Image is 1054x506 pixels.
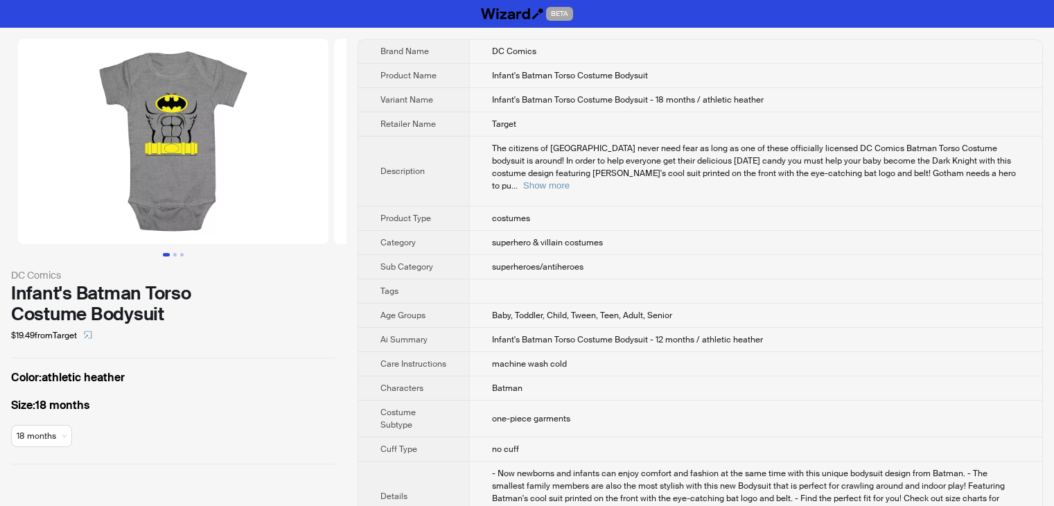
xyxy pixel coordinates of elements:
[380,310,425,321] span: Age Groups
[18,39,328,244] img: Infant's Batman Torso Costume Bodysuit Infant's Batman Torso Costume Bodysuit - 18 months / athle...
[380,261,433,272] span: Sub Category
[492,143,1016,191] span: The citizens of [GEOGRAPHIC_DATA] never need fear as long as one of these officially licensed DC ...
[11,369,335,386] label: athletic heather
[380,383,423,394] span: Characters
[492,358,567,369] span: machine wash cold
[380,213,431,224] span: Product Type
[511,180,518,191] span: ...
[11,397,335,414] label: 18 months
[380,70,437,81] span: Product Name
[334,39,644,244] img: Infant's Batman Torso Costume Bodysuit Infant's Batman Torso Costume Bodysuit - 18 months / athle...
[180,253,184,256] button: Go to slide 3
[492,334,763,345] span: Infant's Batman Torso Costume Bodysuit - 12 months / athletic heather
[492,46,536,57] span: DC Comics
[380,286,398,297] span: Tags
[11,324,335,347] div: $19.49 from Target
[380,46,429,57] span: Brand Name
[11,398,35,412] span: Size :
[380,334,428,345] span: Ai Summary
[11,268,335,283] div: DC Comics
[492,237,603,248] span: superhero & villain costumes
[84,331,92,339] span: select
[523,180,570,191] button: Expand
[492,413,570,424] span: one-piece garments
[173,253,177,256] button: Go to slide 2
[163,253,170,256] button: Go to slide 1
[380,407,416,430] span: Costume Subtype
[380,444,417,455] span: Cuff Type
[380,237,416,248] span: Category
[11,283,335,324] div: Infant's Batman Torso Costume Bodysuit
[492,94,764,105] span: Infant's Batman Torso Costume Bodysuit - 18 months / athletic heather
[492,142,1020,192] div: The citizens of Gotham City never need fear as long as one of these officially licensed DC Comics...
[11,370,42,385] span: Color :
[380,491,407,502] span: Details
[380,119,436,130] span: Retailer Name
[492,383,522,394] span: Batman
[546,7,573,21] span: BETA
[492,70,648,81] span: Infant's Batman Torso Costume Bodysuit
[380,166,425,177] span: Description
[17,426,67,446] span: available
[380,94,433,105] span: Variant Name
[492,310,672,321] span: Baby, Toddler, Child, Tween, Teen, Adult, Senior
[492,444,519,455] span: no cuff
[380,358,446,369] span: Care Instructions
[492,119,516,130] span: Target
[492,213,530,224] span: costumes
[492,261,583,272] span: superheroes/antiheroes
